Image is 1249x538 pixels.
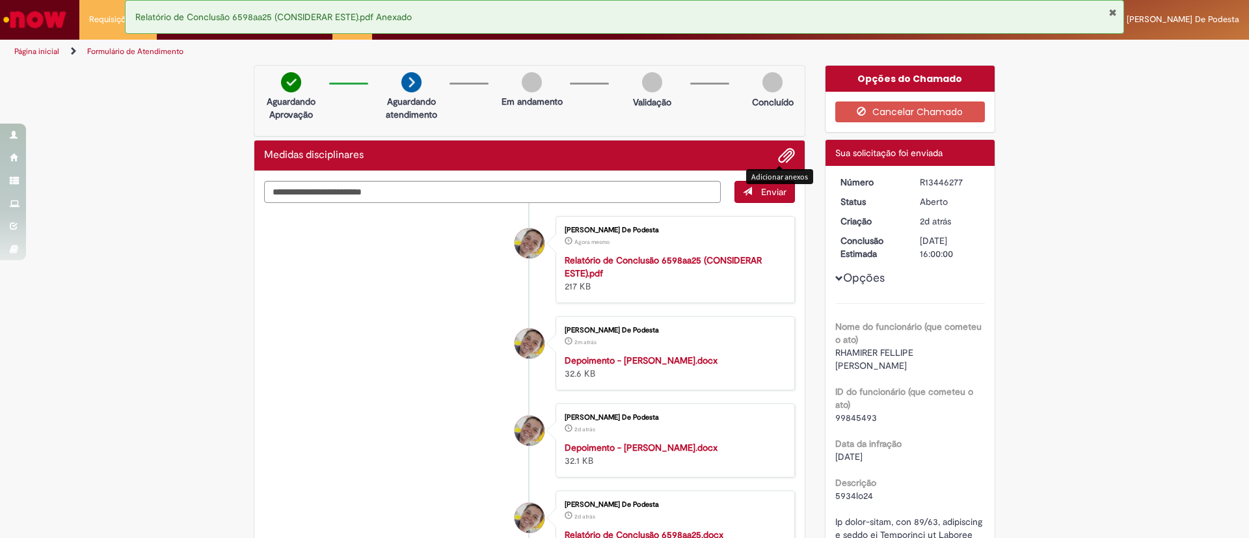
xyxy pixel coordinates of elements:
[835,386,973,410] b: ID do funcionário (que cometeu o ato)
[920,215,980,228] div: 25/08/2025 22:49:58
[401,72,422,92] img: arrow-next.png
[752,96,794,109] p: Concluído
[835,412,877,424] span: 99845493
[835,477,876,489] b: Descrição
[574,425,595,433] time: 25/08/2025 22:49:53
[920,215,951,227] time: 25/08/2025 22:49:58
[920,176,980,189] div: R13446277
[565,254,762,279] a: Relatório de Conclusão 6598aa25 (CONSIDERAR ESTE).pdf
[835,347,916,371] span: RHAMIRER FELLIPE [PERSON_NAME]
[135,11,412,23] span: Relatório de Conclusão 6598aa25 (CONSIDERAR ESTE).pdf Anexado
[831,176,911,189] dt: Número
[87,46,183,57] a: Formulário de Atendimento
[1108,7,1117,18] button: Fechar Notificação
[565,327,781,334] div: [PERSON_NAME] De Podesta
[574,425,595,433] span: 2d atrás
[920,215,951,227] span: 2d atrás
[380,95,443,121] p: Aguardando atendimento
[522,72,542,92] img: img-circle-grey.png
[502,95,563,108] p: Em andamento
[89,13,135,26] span: Requisições
[831,195,911,208] dt: Status
[260,95,323,121] p: Aguardando Aprovação
[920,195,980,208] div: Aberto
[762,72,783,92] img: img-circle-grey.png
[515,416,544,446] div: Raissa Alves De Podesta
[281,72,301,92] img: check-circle-green.png
[574,513,595,520] time: 25/08/2025 22:49:47
[565,441,781,467] div: 32.1 KB
[565,501,781,509] div: [PERSON_NAME] De Podesta
[778,147,795,164] button: Adicionar anexos
[633,96,671,109] p: Validação
[574,338,597,346] span: 2m atrás
[515,503,544,533] div: Raissa Alves De Podesta
[574,238,610,246] span: Agora mesmo
[1,7,68,33] img: ServiceNow
[835,438,902,450] b: Data da infração
[565,414,781,422] div: [PERSON_NAME] De Podesta
[835,321,982,345] b: Nome do funcionário (que cometeu o ato)
[515,228,544,258] div: Raissa Alves De Podesta
[835,147,943,159] span: Sua solicitação foi enviada
[1127,14,1239,25] span: [PERSON_NAME] De Podesta
[826,66,995,92] div: Opções do Chamado
[264,181,721,203] textarea: Digite sua mensagem aqui...
[746,169,813,184] div: Adicionar anexos
[920,234,980,260] div: [DATE] 16:00:00
[835,101,986,122] button: Cancelar Chamado
[565,442,718,453] a: Depoimento - [PERSON_NAME].docx
[565,354,781,380] div: 32.6 KB
[565,254,781,293] div: 217 KB
[565,355,718,366] a: Depoimento - [PERSON_NAME].docx
[10,40,823,64] ul: Trilhas de página
[515,329,544,358] div: Raissa Alves De Podesta
[831,215,911,228] dt: Criação
[835,451,863,463] span: [DATE]
[14,46,59,57] a: Página inicial
[761,186,786,198] span: Enviar
[565,226,781,234] div: [PERSON_NAME] De Podesta
[831,234,911,260] dt: Conclusão Estimada
[734,181,795,203] button: Enviar
[264,150,364,161] h2: Medidas disciplinares Histórico de tíquete
[574,238,610,246] time: 27/08/2025 22:06:29
[574,513,595,520] span: 2d atrás
[642,72,662,92] img: img-circle-grey.png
